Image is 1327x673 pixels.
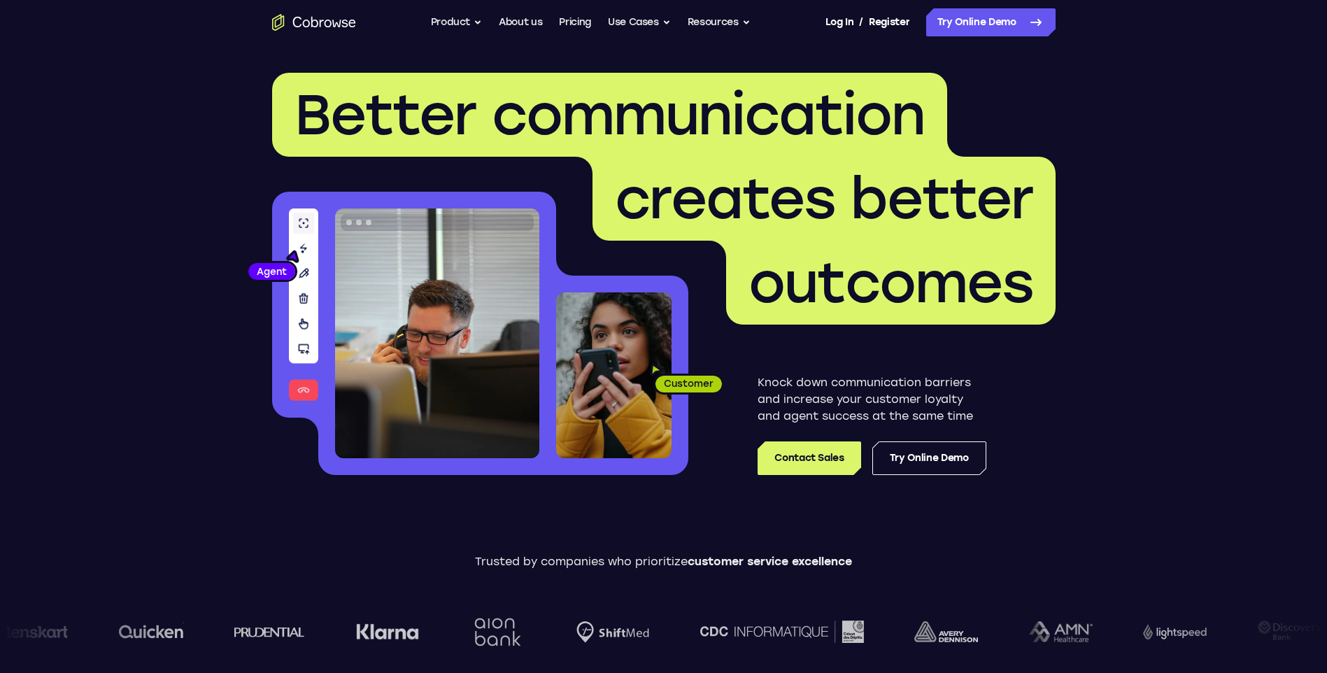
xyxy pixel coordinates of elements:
img: CDC Informatique [700,621,864,642]
img: A customer support agent talking on the phone [335,208,539,458]
img: A customer holding their phone [556,292,672,458]
img: Aion Bank [469,604,526,660]
button: Use Cases [608,8,671,36]
span: customer service excellence [688,555,852,568]
span: creates better [615,165,1033,232]
img: prudential [234,626,305,637]
a: Try Online Demo [872,441,986,475]
span: Better communication [295,81,925,148]
a: Pricing [559,8,591,36]
button: Resources [688,8,751,36]
a: About us [499,8,542,36]
span: outcomes [748,249,1033,316]
img: avery-dennison [914,621,978,642]
a: Contact Sales [758,441,860,475]
a: Try Online Demo [926,8,1056,36]
img: Shiftmed [576,621,649,643]
img: Klarna [356,623,419,640]
span: / [859,14,863,31]
a: Go to the home page [272,14,356,31]
a: Register [869,8,909,36]
button: Product [431,8,483,36]
a: Log In [825,8,853,36]
img: AMN Healthcare [1029,621,1093,643]
p: Knock down communication barriers and increase your customer loyalty and agent success at the sam... [758,374,986,425]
